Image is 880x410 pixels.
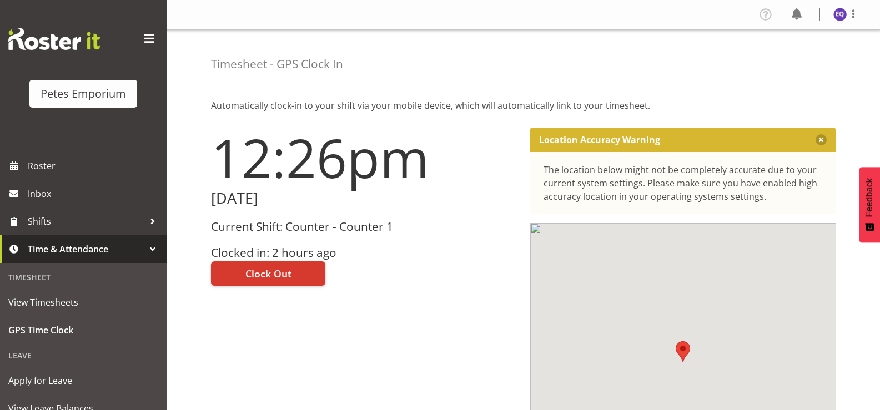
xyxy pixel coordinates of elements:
div: Petes Emporium [41,85,126,102]
span: Clock Out [245,266,291,281]
p: Location Accuracy Warning [539,134,660,145]
h1: 12:26pm [211,128,517,188]
span: Apply for Leave [8,372,158,389]
a: View Timesheets [3,288,164,316]
span: GPS Time Clock [8,322,158,338]
h3: Clocked in: 2 hours ago [211,246,517,259]
span: Shifts [28,213,144,230]
h4: Timesheet - GPS Clock In [211,58,343,70]
h3: Current Shift: Counter - Counter 1 [211,220,517,233]
a: GPS Time Clock [3,316,164,344]
button: Feedback - Show survey [859,167,880,242]
a: Apply for Leave [3,367,164,394]
img: Rosterit website logo [8,28,100,50]
div: Timesheet [3,266,164,288]
span: Time & Attendance [28,241,144,257]
div: Leave [3,344,164,367]
div: The location below might not be completely accurate due to your current system settings. Please m... [544,163,823,203]
span: View Timesheets [8,294,158,311]
button: Close message [816,134,827,145]
span: Inbox [28,185,161,202]
span: Roster [28,158,161,174]
span: Feedback [864,178,874,217]
button: Clock Out [211,261,325,286]
img: esperanza-querido10799.jpg [833,8,847,21]
p: Automatically clock-in to your shift via your mobile device, which will automatically link to you... [211,99,836,112]
h2: [DATE] [211,190,517,207]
